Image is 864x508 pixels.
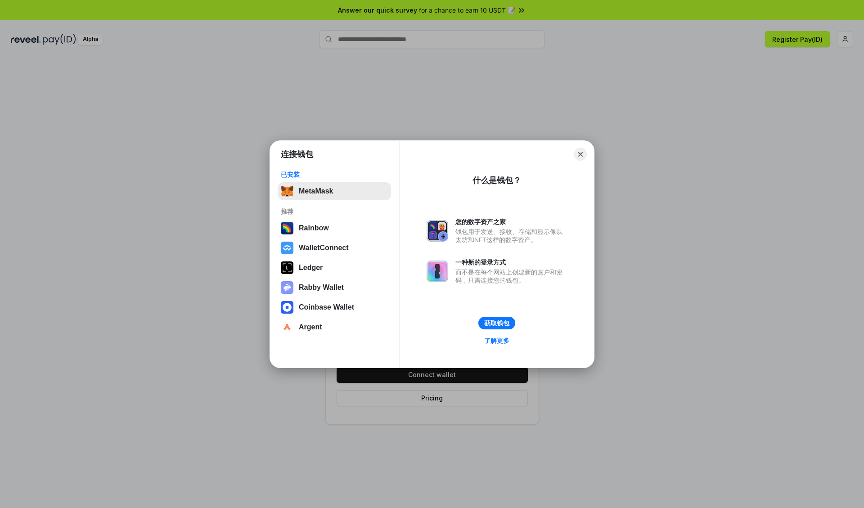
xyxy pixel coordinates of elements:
[299,244,349,252] div: WalletConnect
[427,220,448,242] img: svg+xml,%3Csvg%20xmlns%3D%22http%3A%2F%2Fwww.w3.org%2F2000%2Fsvg%22%20fill%3D%22none%22%20viewBox...
[455,228,567,244] div: 钱包用于发送、接收、存储和显示像以太坊和NFT这样的数字资产。
[427,261,448,282] img: svg+xml,%3Csvg%20xmlns%3D%22http%3A%2F%2Fwww.w3.org%2F2000%2Fsvg%22%20fill%3D%22none%22%20viewBox...
[484,319,509,327] div: 获取钱包
[278,318,391,336] button: Argent
[278,279,391,297] button: Rabby Wallet
[281,301,293,314] img: svg+xml,%3Csvg%20width%3D%2228%22%20height%3D%2228%22%20viewBox%3D%220%200%2028%2028%22%20fill%3D...
[281,185,293,198] img: svg+xml,%3Csvg%20fill%3D%22none%22%20height%3D%2233%22%20viewBox%3D%220%200%2035%2033%22%20width%...
[455,268,567,284] div: 而不是在每个网站上创建新的账户和密码，只需连接您的钱包。
[479,335,515,346] a: 了解更多
[278,298,391,316] button: Coinbase Wallet
[299,224,329,232] div: Rainbow
[281,149,313,160] h1: 连接钱包
[299,323,322,331] div: Argent
[278,219,391,237] button: Rainbow
[478,317,515,329] button: 获取钱包
[455,218,567,226] div: 您的数字资产之家
[281,321,293,333] img: svg+xml,%3Csvg%20width%3D%2228%22%20height%3D%2228%22%20viewBox%3D%220%200%2028%2028%22%20fill%3D...
[281,261,293,274] img: svg+xml,%3Csvg%20xmlns%3D%22http%3A%2F%2Fwww.w3.org%2F2000%2Fsvg%22%20width%3D%2228%22%20height%3...
[574,148,587,161] button: Close
[299,187,333,195] div: MetaMask
[484,337,509,345] div: 了解更多
[455,258,567,266] div: 一种新的登录方式
[299,283,344,292] div: Rabby Wallet
[278,259,391,277] button: Ledger
[281,222,293,234] img: svg+xml,%3Csvg%20width%3D%22120%22%20height%3D%22120%22%20viewBox%3D%220%200%20120%20120%22%20fil...
[281,281,293,294] img: svg+xml,%3Csvg%20xmlns%3D%22http%3A%2F%2Fwww.w3.org%2F2000%2Fsvg%22%20fill%3D%22none%22%20viewBox...
[299,264,323,272] div: Ledger
[278,182,391,200] button: MetaMask
[278,239,391,257] button: WalletConnect
[472,175,521,186] div: 什么是钱包？
[281,242,293,254] img: svg+xml,%3Csvg%20width%3D%2228%22%20height%3D%2228%22%20viewBox%3D%220%200%2028%2028%22%20fill%3D...
[299,303,354,311] div: Coinbase Wallet
[281,207,388,216] div: 推荐
[281,171,388,179] div: 已安装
